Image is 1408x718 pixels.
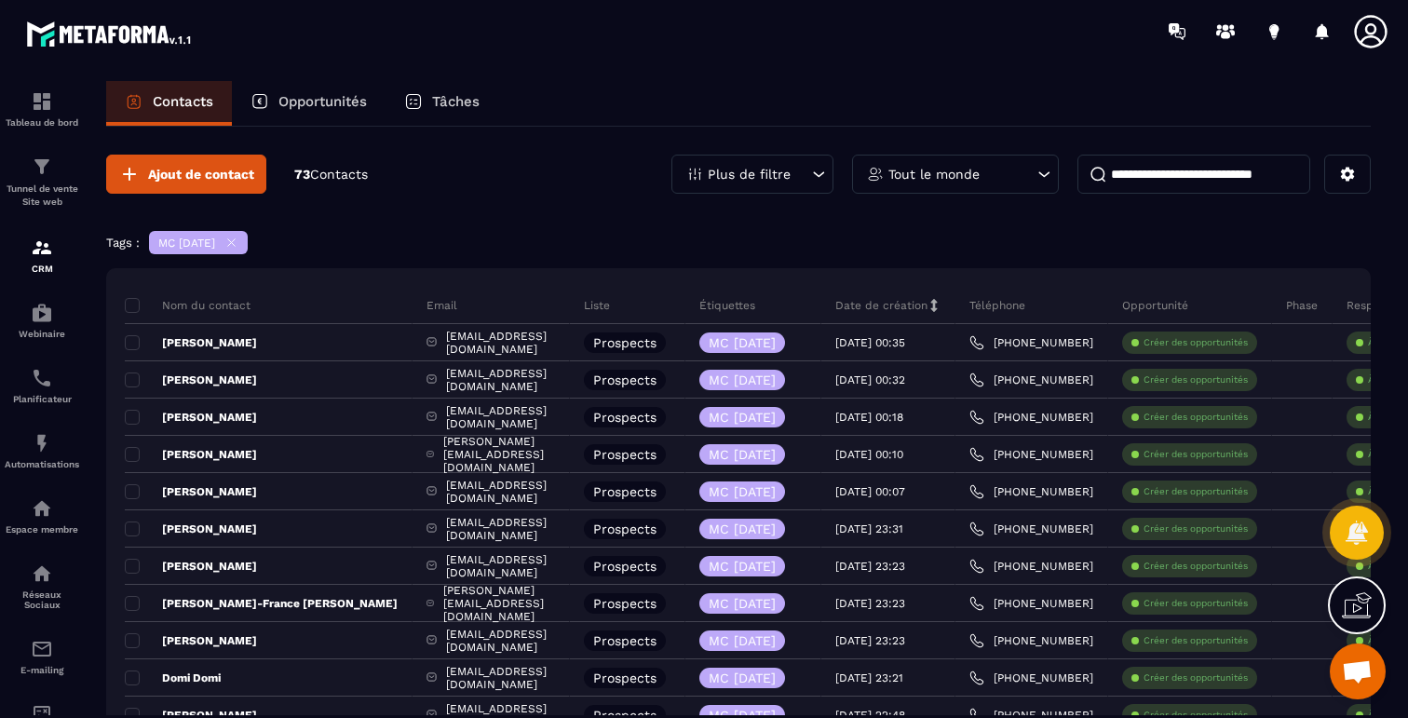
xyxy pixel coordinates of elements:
[158,237,215,250] p: MC [DATE]
[593,597,657,610] p: Prospects
[31,497,53,520] img: automations
[593,448,657,461] p: Prospects
[294,166,368,183] p: 73
[969,335,1093,350] a: [PHONE_NUMBER]
[709,485,776,498] p: MC [DATE]
[835,597,905,610] p: [DATE] 23:23
[969,447,1093,462] a: [PHONE_NUMBER]
[1144,336,1248,349] p: Créer des opportunités
[969,671,1093,685] a: [PHONE_NUMBER]
[835,411,903,424] p: [DATE] 00:18
[1144,373,1248,386] p: Créer des opportunités
[5,624,79,689] a: emailemailE-mailing
[708,168,791,181] p: Plus de filtre
[835,336,905,349] p: [DATE] 00:35
[5,223,79,288] a: formationformationCRM
[593,634,657,647] p: Prospects
[593,336,657,349] p: Prospects
[125,335,257,350] p: [PERSON_NAME]
[835,485,905,498] p: [DATE] 00:07
[125,447,257,462] p: [PERSON_NAME]
[593,373,657,386] p: Prospects
[1144,411,1248,424] p: Créer des opportunités
[125,559,257,574] p: [PERSON_NAME]
[106,155,266,194] button: Ajout de contact
[593,485,657,498] p: Prospects
[106,81,232,126] a: Contacts
[1144,634,1248,647] p: Créer des opportunités
[5,665,79,675] p: E-mailing
[26,17,194,50] img: logo
[835,522,903,535] p: [DATE] 23:31
[125,410,257,425] p: [PERSON_NAME]
[153,93,213,110] p: Contacts
[125,373,257,387] p: [PERSON_NAME]
[709,597,776,610] p: MC [DATE]
[31,156,53,178] img: formation
[709,411,776,424] p: MC [DATE]
[1144,671,1248,684] p: Créer des opportunités
[969,559,1093,574] a: [PHONE_NUMBER]
[835,448,903,461] p: [DATE] 00:10
[1330,643,1386,699] div: Ouvrir le chat
[106,236,140,250] p: Tags :
[31,90,53,113] img: formation
[1122,298,1188,313] p: Opportunité
[593,560,657,573] p: Prospects
[835,298,927,313] p: Date de création
[125,671,221,685] p: Domi Domi
[699,298,755,313] p: Étiquettes
[709,560,776,573] p: MC [DATE]
[5,459,79,469] p: Automatisations
[5,142,79,223] a: formationformationTunnel de vente Site web
[1286,298,1318,313] p: Phase
[969,410,1093,425] a: [PHONE_NUMBER]
[5,288,79,353] a: automationsautomationsWebinaire
[5,549,79,624] a: social-networksocial-networkRéseaux Sociaux
[888,168,980,181] p: Tout le monde
[969,373,1093,387] a: [PHONE_NUMBER]
[386,81,498,126] a: Tâches
[125,633,257,648] p: [PERSON_NAME]
[125,298,250,313] p: Nom du contact
[31,432,53,454] img: automations
[5,329,79,339] p: Webinaire
[969,484,1093,499] a: [PHONE_NUMBER]
[432,93,480,110] p: Tâches
[593,411,657,424] p: Prospects
[31,367,53,389] img: scheduler
[125,596,398,611] p: [PERSON_NAME]-France [PERSON_NAME]
[5,353,79,418] a: schedulerschedulerPlanificateur
[5,117,79,128] p: Tableau de bord
[1144,448,1248,461] p: Créer des opportunités
[5,264,79,274] p: CRM
[5,589,79,610] p: Réseaux Sociaux
[5,76,79,142] a: formationformationTableau de bord
[969,596,1093,611] a: [PHONE_NUMBER]
[31,638,53,660] img: email
[835,560,905,573] p: [DATE] 23:23
[426,298,457,313] p: Email
[835,671,903,684] p: [DATE] 23:21
[148,165,254,183] span: Ajout de contact
[969,633,1093,648] a: [PHONE_NUMBER]
[1144,597,1248,610] p: Créer des opportunités
[593,671,657,684] p: Prospects
[31,237,53,259] img: formation
[125,522,257,536] p: [PERSON_NAME]
[1144,522,1248,535] p: Créer des opportunités
[31,562,53,585] img: social-network
[835,634,905,647] p: [DATE] 23:23
[5,524,79,535] p: Espace membre
[1144,485,1248,498] p: Créer des opportunités
[5,183,79,209] p: Tunnel de vente Site web
[709,522,776,535] p: MC [DATE]
[278,93,367,110] p: Opportunités
[310,167,368,182] span: Contacts
[5,394,79,404] p: Planificateur
[584,298,610,313] p: Liste
[969,298,1025,313] p: Téléphone
[709,448,776,461] p: MC [DATE]
[709,634,776,647] p: MC [DATE]
[125,484,257,499] p: [PERSON_NAME]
